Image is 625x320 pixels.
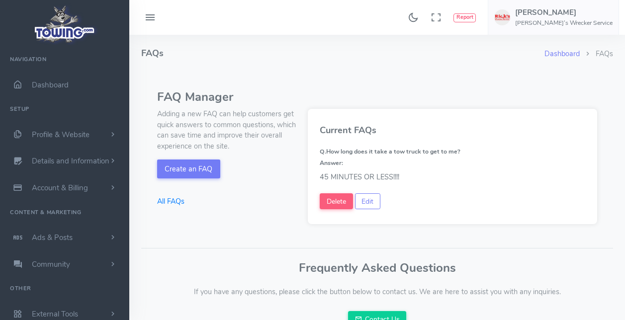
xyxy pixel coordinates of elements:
[32,157,109,166] span: Details and Information
[544,49,580,59] a: Dashboard
[355,193,381,209] button: Edit
[320,148,460,156] b: Q.
[157,88,597,106] div: FAQ Manager
[141,287,613,298] p: If you have any questions, please click the button below to contact us. We are here to assist you...
[320,160,585,166] h6: Answer:
[320,193,353,209] button: Delete
[320,126,585,136] h4: Current FAQs
[515,8,613,16] h5: [PERSON_NAME]
[32,233,73,242] span: Ads & Posts
[157,109,296,152] p: Adding a new FAQ can help customers get quick answers to common questions, which can save time an...
[32,80,69,90] span: Dashboard
[141,35,544,72] h4: FAQs
[32,130,89,140] span: Profile & Website
[320,172,585,183] p: 45 MINUTES OR LESS!!!!
[32,259,70,269] span: Community
[32,309,78,319] span: External Tools
[580,49,613,60] li: FAQs
[494,9,510,25] img: user-image
[141,261,613,274] h3: Frequently Asked Questions
[157,196,296,207] a: All FAQs
[515,20,613,26] h6: [PERSON_NAME]'s Wrecker Service
[453,13,476,22] button: Report
[326,148,460,156] span: How long does it take a tow truck to get to me?
[31,3,98,45] img: logo
[32,183,88,193] span: Account & Billing
[157,160,220,178] button: Create an FAQ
